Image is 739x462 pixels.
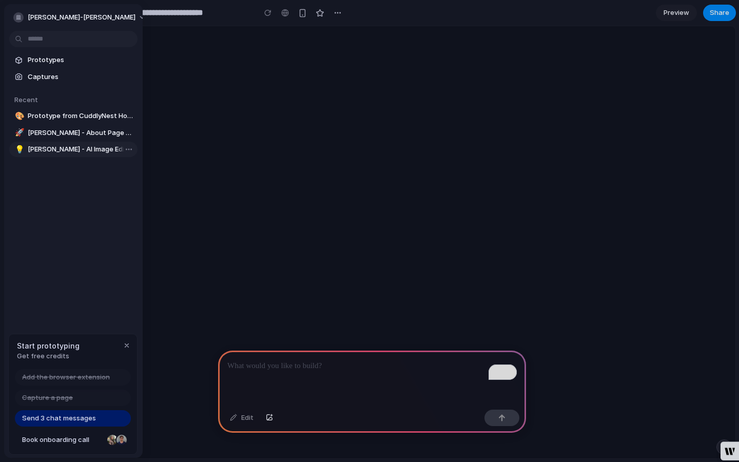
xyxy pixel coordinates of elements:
span: Send 3 chat messages [22,413,96,423]
div: Christian Iacullo [115,434,128,446]
a: Captures [9,69,138,85]
button: 🎨 [13,111,24,121]
span: Capture a page [22,393,73,403]
div: 🚀 [15,127,22,139]
span: Start prototyping [17,340,80,351]
a: 🎨Prototype from CuddlyNest Hotel & Vacation Rentals [9,108,138,124]
span: Recent [14,95,38,104]
a: 💡[PERSON_NAME] - AI Image Editor Enhancement [9,142,138,157]
div: Nicole Kubica [106,434,119,446]
span: Captures [28,72,133,82]
span: [PERSON_NAME] - About Page Red Text [28,128,133,138]
button: [PERSON_NAME]-[PERSON_NAME] [9,9,151,26]
a: Prototypes [9,52,138,68]
span: [PERSON_NAME]-[PERSON_NAME] [28,12,135,23]
span: Add the browser extension [22,372,110,382]
a: 🚀[PERSON_NAME] - About Page Red Text [9,125,138,141]
div: 💡 [15,144,22,156]
span: Prototype from CuddlyNest Hotel & Vacation Rentals [28,111,133,121]
div: 🎨 [15,110,22,122]
span: Prototypes [28,55,133,65]
button: 🚀 [13,128,24,138]
span: Book onboarding call [22,435,103,445]
button: 💡 [13,144,24,155]
span: Get free credits [17,351,80,361]
a: Book onboarding call [15,432,131,448]
span: [PERSON_NAME] - AI Image Editor Enhancement [28,144,133,155]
